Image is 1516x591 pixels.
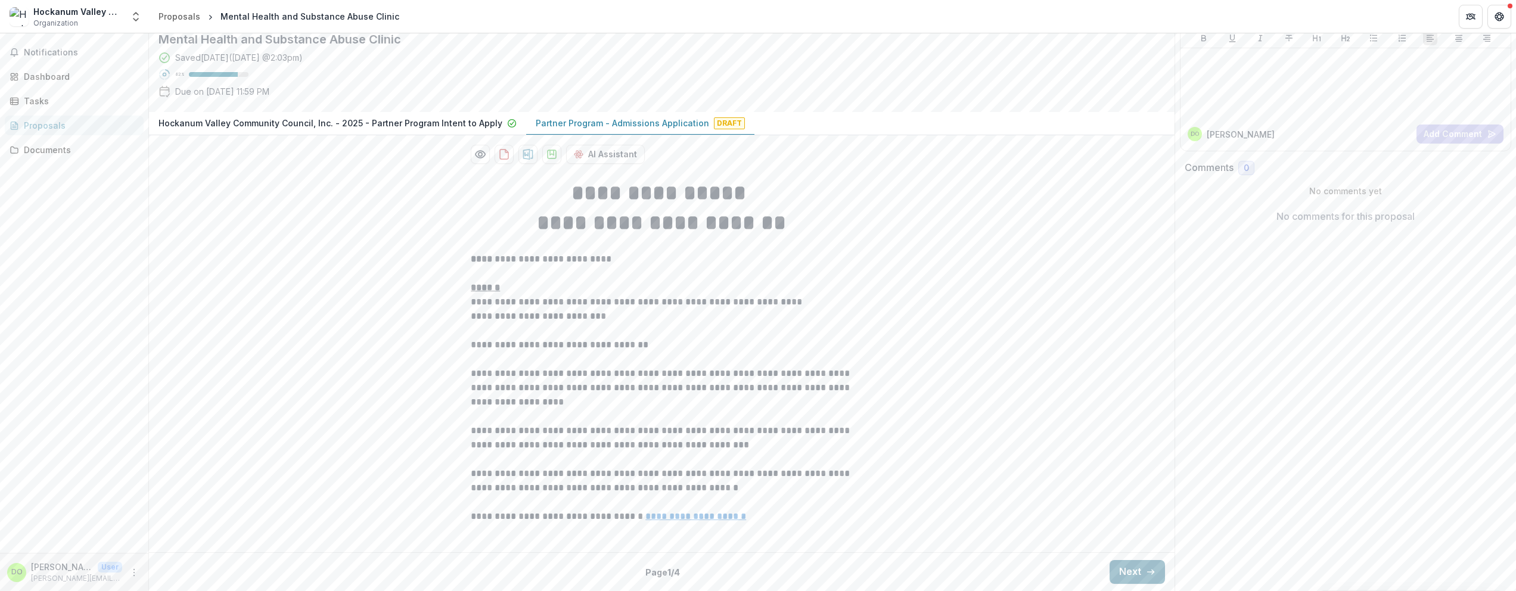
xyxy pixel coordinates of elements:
[31,573,122,584] p: [PERSON_NAME][EMAIL_ADDRESS][DOMAIN_NAME]
[175,85,269,98] p: Due on [DATE] 11:59 PM
[24,144,134,156] div: Documents
[542,145,561,164] button: download-proposal
[1276,209,1415,223] p: No comments for this proposal
[1459,5,1483,29] button: Partners
[1366,31,1381,45] button: Bullet List
[98,562,122,573] p: User
[645,566,680,578] p: Page 1 / 4
[175,70,184,79] p: 82 %
[1423,31,1437,45] button: Align Left
[5,140,144,160] a: Documents
[24,119,134,132] div: Proposals
[1480,31,1494,45] button: Align Right
[154,8,205,25] a: Proposals
[24,70,134,83] div: Dashboard
[1244,163,1249,173] span: 0
[714,117,745,129] span: Draft
[1191,131,1199,137] div: David O'Rourke
[1310,31,1324,45] button: Heading 1
[1452,31,1466,45] button: Align Center
[220,10,399,23] div: Mental Health and Substance Abuse Clinic
[5,91,144,111] a: Tasks
[536,117,709,129] p: Partner Program - Admissions Application
[1197,31,1211,45] button: Bold
[1185,185,1507,197] p: No comments yet
[1282,31,1296,45] button: Strike
[5,67,144,86] a: Dashboard
[127,565,141,580] button: More
[128,5,144,29] button: Open entity switcher
[159,10,200,23] div: Proposals
[175,51,303,64] div: Saved [DATE] ( [DATE] @ 2:03pm )
[1487,5,1511,29] button: Get Help
[1416,125,1503,144] button: Add Comment
[159,117,502,129] p: Hockanum Valley Community Council, Inc. - 2025 - Partner Program Intent to Apply
[11,568,23,576] div: David O'Rourke
[5,116,144,135] a: Proposals
[518,145,538,164] button: download-proposal
[24,95,134,107] div: Tasks
[31,561,93,573] p: [PERSON_NAME]
[1185,162,1234,173] h2: Comments
[10,7,29,26] img: Hockanum Valley Community Council, Inc.
[33,18,78,29] span: Organization
[1338,31,1353,45] button: Heading 2
[5,43,144,62] button: Notifications
[1207,128,1275,141] p: [PERSON_NAME]
[159,32,1146,46] h2: Mental Health and Substance Abuse Clinic
[566,145,645,164] button: AI Assistant
[495,145,514,164] button: download-proposal
[1110,560,1165,584] button: Next
[1395,31,1409,45] button: Ordered List
[24,48,139,58] span: Notifications
[1225,31,1239,45] button: Underline
[471,145,490,164] button: Preview 3bd917a0-9da1-4f99-a573-577898443fef-1.pdf
[154,8,404,25] nav: breadcrumb
[33,5,123,18] div: Hockanum Valley Community Council, Inc.
[1253,31,1268,45] button: Italicize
